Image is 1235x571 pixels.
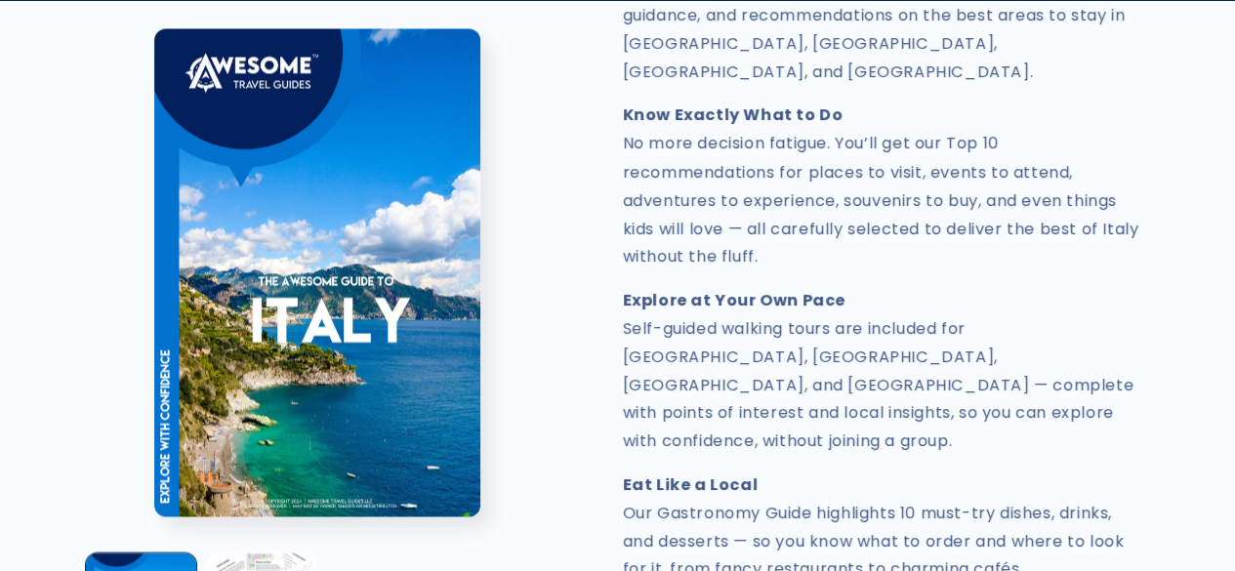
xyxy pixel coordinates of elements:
p: No more decision fatigue. You’ll get our Top 10 recommendations for places to visit, events to at... [623,102,1145,270]
strong: Eat Like a Local [623,472,759,495]
p: Self-guided walking tours are included for [GEOGRAPHIC_DATA], [GEOGRAPHIC_DATA], [GEOGRAPHIC_DATA... [623,286,1145,455]
strong: Explore at Your Own Pace [623,288,845,310]
strong: Know Exactly What to Do [623,103,844,126]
